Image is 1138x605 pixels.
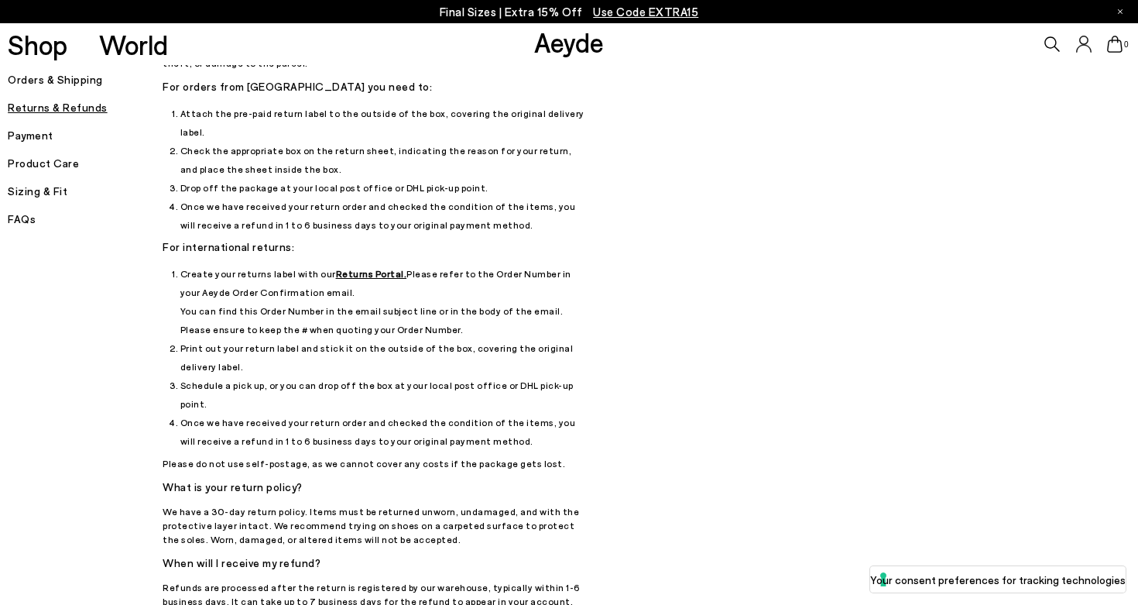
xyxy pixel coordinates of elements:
[180,141,589,178] li: Check the appropriate box on the return sheet, indicating the reason for your return, and place t...
[8,208,163,230] h5: FAQs
[180,339,589,376] li: Print out your return label and stick it on the outside of the box, covering the original deliver...
[534,26,604,58] a: Aeyde
[1123,40,1130,49] span: 0
[163,504,588,546] p: We have a 30-day return policy. Items must be returned unworn, undamaged, and with the protective...
[180,178,589,197] li: Drop off the package at your local post office or DHL pick-up point.
[163,476,588,498] h5: What is your return policy?
[336,268,407,279] a: Returns Portal.
[8,180,163,202] h5: Sizing & Fit
[163,236,588,258] h5: For international returns:
[163,456,588,470] p: Please do not use self-postage, as we cannot cover any costs if the package gets lost.
[163,552,588,574] h5: When will I receive my refund?
[163,76,588,98] h5: For orders from [GEOGRAPHIC_DATA] you need to:
[180,264,589,339] li: Create your returns label with our Please refer to the Order Number in your Aeyde Order Confirmat...
[1107,36,1123,53] a: 0
[180,376,589,413] li: Schedule a pick up, or you can drop off the box at your local post office or DHL pick-up point.
[8,31,67,58] a: Shop
[180,197,589,234] li: Once we have received your return order and checked the condition of the items, you will receive ...
[870,566,1126,593] button: Your consent preferences for tracking technologies
[593,5,698,19] span: Navigate to /collections/ss25-final-sizes
[8,153,163,174] h5: Product Care
[8,125,163,146] h5: Payment
[8,69,163,91] h5: Orders & Shipping
[99,31,168,58] a: World
[180,104,589,141] li: Attach the pre-paid return label to the outside of the box, covering the original delivery label.
[180,413,589,450] li: Once we have received your return order and checked the condition of the items, you will receive ...
[8,97,163,119] h5: Returns & Refunds
[870,572,1126,588] label: Your consent preferences for tracking technologies
[440,2,699,22] p: Final Sizes | Extra 15% Off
